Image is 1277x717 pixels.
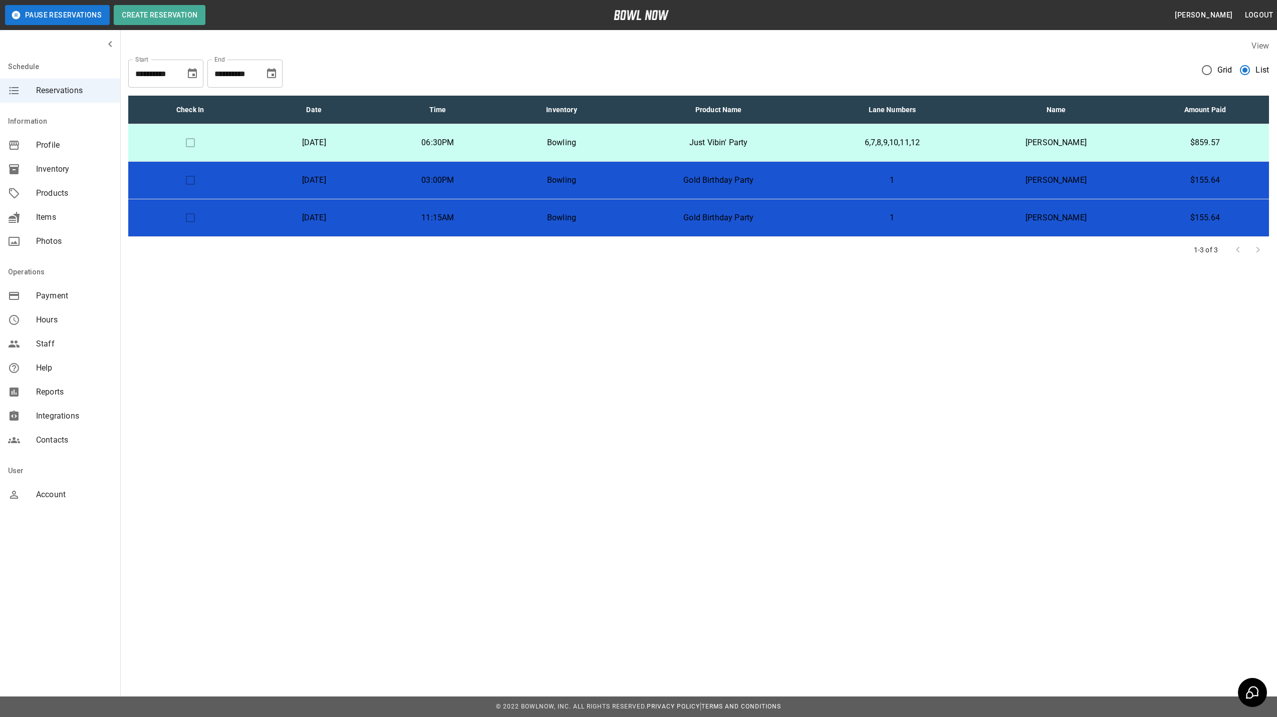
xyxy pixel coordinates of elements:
p: 1 [822,174,963,186]
label: View [1251,41,1269,51]
button: Pause Reservations [5,5,110,25]
span: Inventory [36,163,112,175]
p: [PERSON_NAME] [979,174,1133,186]
p: 03:00PM [384,174,491,186]
span: Grid [1217,64,1232,76]
p: 1-3 of 3 [1194,245,1218,255]
p: Just Vibin' Party [632,137,806,149]
button: [PERSON_NAME] [1171,6,1236,25]
span: Staff [36,338,112,350]
p: Gold Birthday Party [632,174,806,186]
p: $155.64 [1149,174,1261,186]
th: Product Name [624,96,814,124]
span: Contacts [36,434,112,446]
p: Gold Birthday Party [632,212,806,224]
th: Name [971,96,1141,124]
th: Date [252,96,376,124]
p: [DATE] [260,212,368,224]
span: Hours [36,314,112,326]
th: Time [376,96,499,124]
p: 06:30PM [384,137,491,149]
img: logo [614,10,669,20]
p: $859.57 [1149,137,1261,149]
span: List [1255,64,1269,76]
th: Inventory [499,96,623,124]
p: [PERSON_NAME] [979,137,1133,149]
p: Bowling [507,137,615,149]
a: Privacy Policy [647,703,700,710]
p: [PERSON_NAME] [979,212,1133,224]
p: $155.64 [1149,212,1261,224]
span: Items [36,211,112,223]
a: Terms and Conditions [701,703,781,710]
span: Profile [36,139,112,151]
th: Check In [128,96,252,124]
button: Choose date, selected date is Sep 25, 2025 [262,64,282,84]
span: Products [36,187,112,199]
span: Photos [36,235,112,247]
p: [DATE] [260,137,368,149]
button: Choose date, selected date is Aug 25, 2025 [182,64,202,84]
p: 1 [822,212,963,224]
span: © 2022 BowlNow, Inc. All Rights Reserved. [496,703,647,710]
button: Create Reservation [114,5,205,25]
p: [DATE] [260,174,368,186]
span: Reports [36,386,112,398]
p: Bowling [507,212,615,224]
span: Reservations [36,85,112,97]
button: Logout [1241,6,1277,25]
th: Lane Numbers [814,96,971,124]
th: Amount Paid [1141,96,1269,124]
span: Account [36,489,112,501]
span: Help [36,362,112,374]
p: Bowling [507,174,615,186]
span: Payment [36,290,112,302]
span: Integrations [36,410,112,422]
p: 11:15AM [384,212,491,224]
p: 6,7,8,9,10,11,12 [822,137,963,149]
